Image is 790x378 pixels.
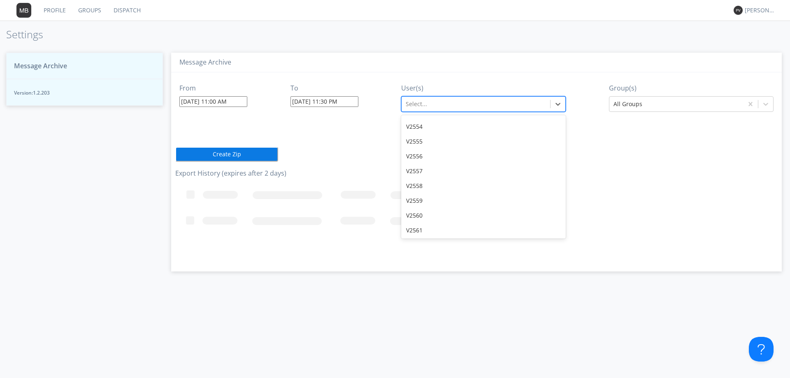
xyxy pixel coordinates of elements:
[16,3,31,18] img: 373638.png
[14,89,155,96] span: Version: 1.2.203
[401,149,566,164] div: V2556
[175,170,778,177] h3: Export History (expires after 2 days)
[401,119,566,134] div: V2554
[401,223,566,238] div: V2561
[401,134,566,149] div: V2555
[401,164,566,179] div: V2557
[734,6,743,15] img: 373638.png
[290,85,358,92] h3: To
[401,85,566,92] h3: User(s)
[6,79,163,106] button: Version:1.2.203
[175,147,278,162] button: Create Zip
[749,337,774,362] iframe: Toggle Customer Support
[6,53,163,79] button: Message Archive
[609,85,774,92] h3: Group(s)
[401,193,566,208] div: V2559
[14,61,67,71] span: Message Archive
[401,238,566,253] div: V2562
[401,208,566,223] div: V2560
[179,59,774,66] h3: Message Archive
[179,85,247,92] h3: From
[745,6,776,14] div: [PERSON_NAME] *
[401,179,566,193] div: V2558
